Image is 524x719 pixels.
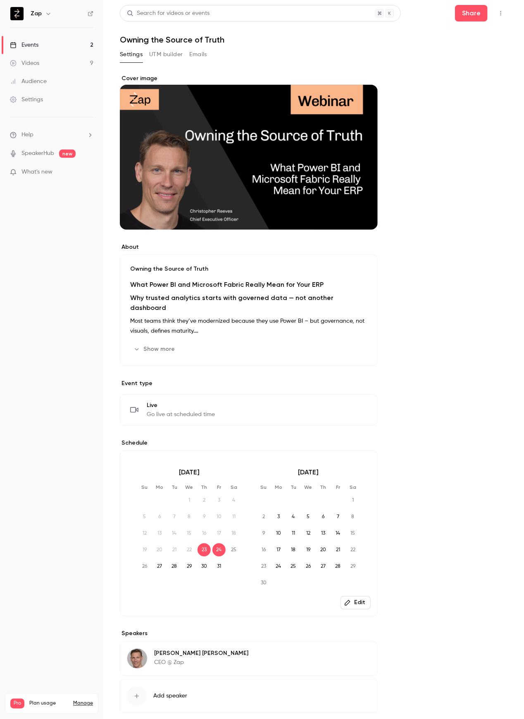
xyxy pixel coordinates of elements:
[227,494,241,507] span: 4
[212,484,226,490] p: Fr
[120,679,378,713] button: Add speaker
[257,484,270,490] p: Su
[10,95,43,104] div: Settings
[198,484,211,490] p: Th
[130,265,367,273] p: Owning the Source of Truth
[331,484,345,490] p: Fr
[227,510,241,524] span: 11
[455,5,488,21] button: Share
[227,484,241,490] p: Sa
[331,527,345,540] span: 14
[183,527,196,540] span: 15
[138,484,151,490] p: Su
[287,510,300,524] span: 4
[130,316,367,336] p: Most teams think they’ve modernized because they use Power BI – but governance, not visuals, defi...
[138,467,241,477] p: [DATE]
[257,510,270,524] span: 2
[154,659,248,667] p: CEO @ Zap
[272,527,285,540] span: 10
[212,560,226,573] span: 31
[21,149,54,158] a: SpeakerHub
[183,510,196,524] span: 8
[302,543,315,557] span: 19
[287,527,300,540] span: 11
[153,484,166,490] p: Mo
[227,527,241,540] span: 18
[153,527,166,540] span: 13
[120,74,378,83] label: Cover image
[212,543,226,557] span: 24
[302,527,315,540] span: 12
[149,48,183,61] button: UTM builder
[130,343,180,356] button: Show more
[138,560,151,573] span: 26
[153,543,166,557] span: 20
[302,560,315,573] span: 26
[120,48,143,61] button: Settings
[346,484,360,490] p: Sa
[10,131,93,139] li: help-dropdown-opener
[120,74,378,230] section: Cover image
[257,527,270,540] span: 9
[317,484,330,490] p: Th
[168,560,181,573] span: 28
[272,510,285,524] span: 3
[272,484,285,490] p: Mo
[147,410,215,419] span: Go live at scheduled time
[21,131,33,139] span: Help
[130,293,367,313] h2: Why trusted analytics starts with governed data — not another dashboard
[198,560,211,573] span: 30
[183,560,196,573] span: 29
[198,510,211,524] span: 9
[153,692,187,700] span: Add speaker
[346,494,360,507] span: 1
[73,700,93,707] a: Manage
[272,543,285,557] span: 17
[120,439,378,447] p: Schedule
[257,576,270,590] span: 30
[10,699,24,709] span: Pro
[287,543,300,557] span: 18
[120,379,378,388] p: Event type
[317,543,330,557] span: 20
[31,10,42,18] h6: Zap
[59,150,76,158] span: new
[212,527,226,540] span: 17
[10,77,47,86] div: Audience
[331,510,345,524] span: 7
[287,560,300,573] span: 25
[153,560,166,573] span: 27
[212,494,226,507] span: 3
[317,560,330,573] span: 27
[346,527,360,540] span: 15
[257,560,270,573] span: 23
[272,560,285,573] span: 24
[346,543,360,557] span: 22
[183,484,196,490] p: We
[331,543,345,557] span: 21
[190,48,207,61] button: Emails
[257,543,270,557] span: 16
[130,280,367,290] h2: What Power BI and Microsoft Fabric Really Mean for Your ERP
[168,527,181,540] span: 14
[183,494,196,507] span: 1
[227,543,241,557] span: 25
[183,543,196,557] span: 22
[212,510,226,524] span: 10
[154,650,248,658] p: [PERSON_NAME] [PERSON_NAME]
[346,510,360,524] span: 8
[127,9,210,18] div: Search for videos or events
[302,510,315,524] span: 5
[341,596,371,609] button: Edit
[147,401,215,409] span: Live
[331,560,345,573] span: 28
[138,510,151,524] span: 5
[21,168,52,176] span: What's new
[120,35,507,45] h1: Owning the Source of Truth
[168,543,181,557] span: 21
[287,484,300,490] p: Tu
[198,527,211,540] span: 16
[198,494,211,507] span: 2
[153,510,166,524] span: 6
[317,510,330,524] span: 6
